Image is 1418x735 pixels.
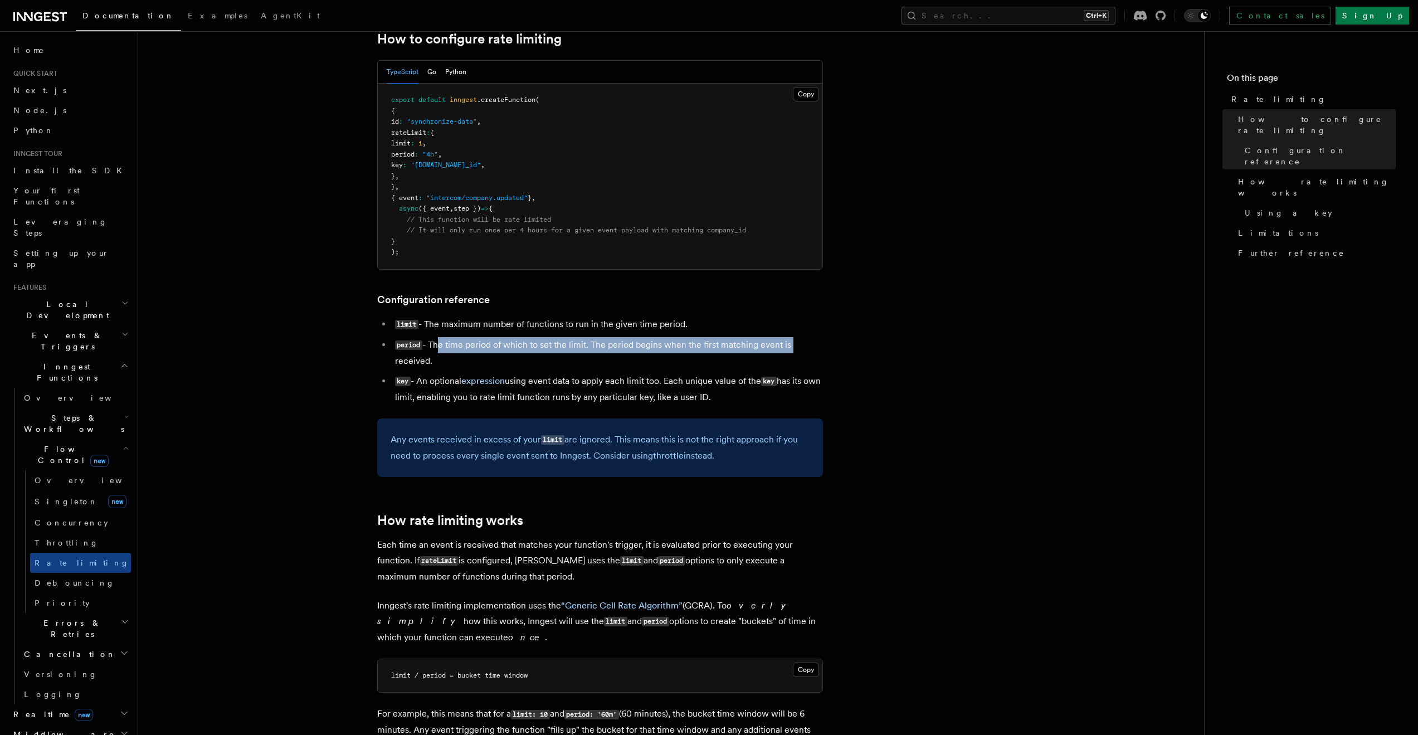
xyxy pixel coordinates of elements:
a: Configuration reference [1240,140,1396,172]
a: Documentation [76,3,181,31]
span: new [90,455,109,467]
a: Overview [20,388,131,408]
span: } [528,194,532,202]
span: { event [391,194,418,202]
kbd: Ctrl+K [1084,10,1109,21]
code: limit [541,435,564,445]
h4: On this page [1227,71,1396,89]
a: Singletonnew [30,490,131,513]
span: Next.js [13,86,66,95]
span: , [395,183,399,191]
span: Quick start [9,69,57,78]
span: Examples [188,11,247,20]
span: new [75,709,93,721]
span: Flow Control [20,444,123,466]
span: Install the SDK [13,166,129,175]
button: Search...Ctrl+K [902,7,1115,25]
span: ( [535,96,539,104]
span: Debouncing [35,578,115,587]
span: Features [9,283,46,292]
code: period [642,617,669,626]
a: Logging [20,684,131,704]
div: Flow Controlnew [20,470,131,613]
span: : [411,139,415,147]
span: inngest [450,96,477,104]
code: key [761,377,777,386]
span: Using a key [1245,207,1332,218]
span: Errors & Retries [20,617,121,640]
button: Toggle dark mode [1184,9,1211,22]
span: } [391,183,395,191]
span: : [418,194,422,202]
span: "[DOMAIN_NAME]_id" [411,161,481,169]
span: Further reference [1238,247,1344,259]
a: How to configure rate limiting [377,31,562,47]
span: How to configure rate limiting [1238,114,1396,136]
a: Configuration reference [377,292,490,308]
span: Overview [24,393,139,402]
button: Cancellation [20,644,131,664]
span: , [532,194,535,202]
code: limit [604,617,627,626]
span: step }) [454,205,481,212]
span: // This function will be rate limited [407,216,551,223]
span: Concurrency [35,518,108,527]
span: // It will only run once per 4 hours for a given event payload with matching company_id [407,226,746,234]
a: Python [9,120,131,140]
div: Inngest Functions [9,388,131,704]
button: Copy [793,663,819,677]
span: : [399,118,403,125]
span: Documentation [82,11,174,20]
span: Events & Triggers [9,330,121,352]
span: Rate limiting [1231,94,1326,105]
span: id [391,118,399,125]
span: Inngest Functions [9,361,120,383]
span: Throttling [35,538,99,547]
span: { [430,129,434,137]
span: } [391,172,395,180]
a: How rate limiting works [1234,172,1396,203]
a: Priority [30,593,131,613]
button: Errors & Retries [20,613,131,644]
em: overly simplify [377,600,794,626]
span: } [391,237,395,245]
a: expression [461,376,505,386]
a: Home [9,40,131,60]
li: - An optional using event data to apply each limit too. Each unique value of the has its own limi... [392,373,823,405]
span: export [391,96,415,104]
code: rateLimit [420,556,459,566]
a: Leveraging Steps [9,212,131,243]
a: Contact sales [1229,7,1331,25]
button: Events & Triggers [9,325,131,357]
span: async [399,205,418,212]
a: Setting up your app [9,243,131,274]
button: Copy [793,87,819,101]
span: How rate limiting works [1238,176,1396,198]
a: AgentKit [254,3,327,30]
a: Overview [30,470,131,490]
span: "intercom/company.updated" [426,194,528,202]
a: Sign Up [1336,7,1409,25]
span: : [403,161,407,169]
button: TypeScript [387,61,418,84]
a: Debouncing [30,573,131,593]
span: { [489,205,493,212]
span: rateLimit [391,129,426,137]
code: limit [620,556,644,566]
span: , [438,150,442,158]
span: Local Development [9,299,121,321]
a: throttle [653,450,684,461]
code: period [658,556,685,566]
span: , [395,172,399,180]
a: How rate limiting works [377,513,523,528]
button: Python [445,61,466,84]
span: , [481,161,485,169]
li: - The maximum number of functions to run in the given time period. [392,317,823,333]
span: Node.js [13,106,66,115]
span: Home [13,45,45,56]
span: Versioning [24,670,98,679]
button: Local Development [9,294,131,325]
span: Your first Functions [13,186,80,206]
a: Concurrency [30,513,131,533]
span: : [415,150,418,158]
